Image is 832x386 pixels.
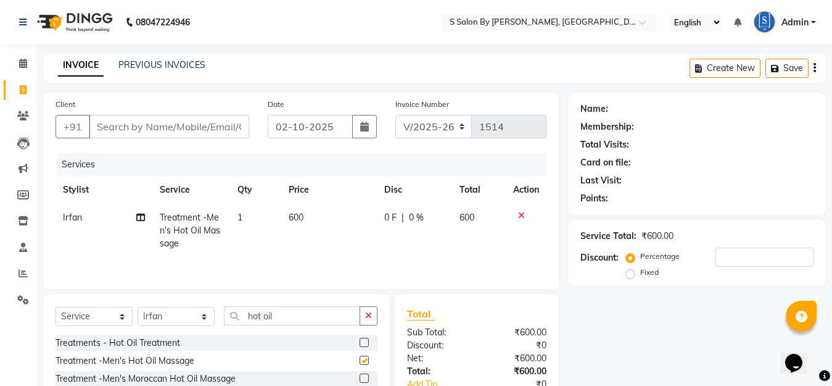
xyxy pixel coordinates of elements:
[640,267,659,278] label: Fixed
[63,212,82,223] span: Irfan
[398,352,477,365] div: Net:
[754,11,775,33] img: Admin
[56,115,90,138] button: +91
[89,115,249,138] input: Search by Name/Mobile/Email/Code
[781,16,809,29] span: Admin
[384,211,397,224] span: 0 F
[118,59,205,70] a: PREVIOUS INVOICES
[580,230,636,243] div: Service Total:
[580,251,619,264] div: Discount:
[398,365,477,378] div: Total:
[580,174,622,187] div: Last Visit:
[395,99,449,110] label: Invoice Number
[580,120,634,133] div: Membership:
[459,212,474,223] span: 600
[230,176,281,204] th: Qty
[780,337,820,374] iframe: chat widget
[580,156,631,169] div: Card on file:
[57,153,556,176] div: Services
[477,352,556,365] div: ₹600.00
[477,339,556,352] div: ₹0
[407,308,435,321] span: Total
[409,211,424,224] span: 0 %
[56,355,194,367] div: Treatment -Men's Hot Oil Massage
[641,230,673,243] div: ₹600.00
[56,337,180,350] div: Treatments - Hot Oil Treatment
[289,212,303,223] span: 600
[237,212,242,223] span: 1
[281,176,376,204] th: Price
[136,5,190,40] b: 08047224946
[31,5,116,40] img: logo
[580,138,629,151] div: Total Visits:
[224,306,360,325] input: Search or Scan
[452,176,506,204] th: Total
[477,365,556,378] div: ₹600.00
[580,103,608,115] div: Name:
[56,176,152,204] th: Stylist
[268,99,284,110] label: Date
[477,326,556,339] div: ₹600.00
[402,211,404,224] span: |
[58,54,104,77] a: INVOICE
[580,192,608,205] div: Points:
[152,176,229,204] th: Service
[56,372,236,385] div: Treatment -Men's Moroccan Hot Oil Massage
[56,99,75,110] label: Client
[160,212,220,249] span: Treatment -Men's Hot Oil Massage
[398,326,477,339] div: Sub Total:
[640,251,680,262] label: Percentage
[690,59,760,78] button: Create New
[398,339,477,352] div: Discount:
[506,176,546,204] th: Action
[765,59,809,78] button: Save
[377,176,453,204] th: Disc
